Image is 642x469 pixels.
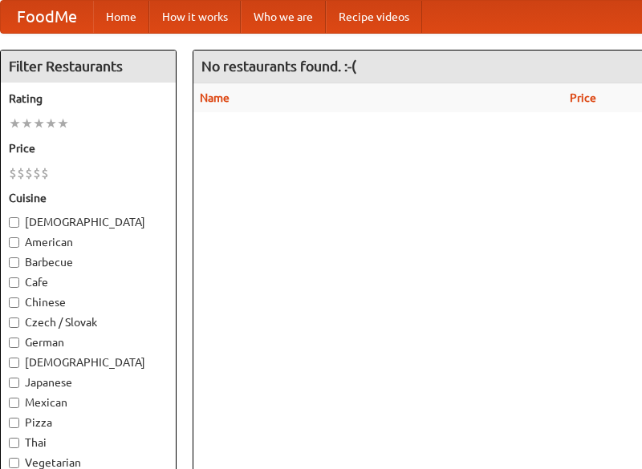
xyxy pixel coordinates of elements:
h4: Filter Restaurants [1,51,176,83]
input: Mexican [9,398,19,408]
li: $ [9,164,17,182]
input: [DEMOGRAPHIC_DATA] [9,358,19,368]
a: How it works [149,1,241,33]
label: Japanese [9,374,168,390]
label: Mexican [9,394,168,410]
input: Japanese [9,378,19,388]
label: Czech / Slovak [9,314,168,330]
input: Vegetarian [9,458,19,468]
li: $ [17,164,25,182]
li: ★ [9,115,21,132]
li: ★ [33,115,45,132]
li: $ [33,164,41,182]
label: [DEMOGRAPHIC_DATA] [9,354,168,370]
a: FoodMe [1,1,93,33]
input: Czech / Slovak [9,317,19,328]
li: ★ [45,115,57,132]
input: Pizza [9,418,19,428]
a: Recipe videos [326,1,422,33]
input: Chinese [9,297,19,308]
h5: Cuisine [9,190,168,206]
input: German [9,338,19,348]
a: Home [93,1,149,33]
label: American [9,234,168,250]
h5: Rating [9,91,168,107]
label: Barbecue [9,254,168,270]
label: Chinese [9,294,168,310]
li: $ [25,164,33,182]
label: German [9,334,168,350]
label: Cafe [9,274,168,290]
input: Barbecue [9,257,19,268]
label: Pizza [9,414,168,431]
a: Who we are [241,1,326,33]
input: American [9,237,19,248]
label: Thai [9,435,168,451]
a: Name [200,91,230,104]
h5: Price [9,140,168,156]
li: ★ [21,115,33,132]
input: Cafe [9,277,19,288]
a: Price [570,91,596,104]
ng-pluralize: No restaurants found. :-( [201,59,356,74]
input: Thai [9,438,19,448]
li: $ [41,164,49,182]
label: [DEMOGRAPHIC_DATA] [9,214,168,230]
li: ★ [57,115,69,132]
input: [DEMOGRAPHIC_DATA] [9,217,19,228]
